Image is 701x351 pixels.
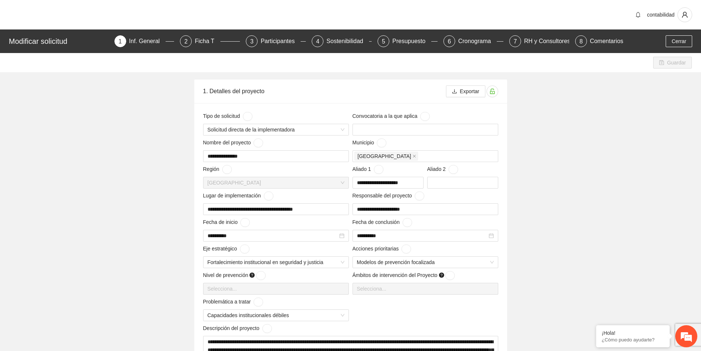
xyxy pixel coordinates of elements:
[443,35,503,47] div: 6Cronograma
[448,38,451,45] span: 6
[392,35,431,47] div: Presupuesto
[633,12,644,18] span: bell
[378,35,438,47] div: 5Presupuesto
[203,138,263,147] span: Nombre del proyecto
[486,85,498,97] button: unlock
[647,12,675,18] span: contabilidad
[487,88,498,94] span: unlock
[590,35,623,47] div: Comentarios
[249,273,255,278] span: question-circle
[208,124,344,135] span: Solicitud directa de la implementadora
[602,337,664,343] p: ¿Cómo puedo ayudarte?
[575,35,623,47] div: 8Comentarios
[243,112,252,121] button: Tipo de solicitud
[401,245,411,253] button: Acciones prioritarias
[354,152,418,161] span: Chihuahua
[4,201,140,227] textarea: Escriba su mensaje y pulse “Intro”
[377,138,386,147] button: Municipio
[524,35,576,47] div: RH y Consultores
[353,192,425,200] span: Responsable del proyecto
[208,177,344,188] span: Chihuahua
[250,38,254,45] span: 3
[449,165,458,174] button: Aliado 2
[353,271,455,280] span: Ámbitos de intervención del Proyecto
[203,81,446,102] div: 1. Detalles del proyecto
[121,4,138,21] div: Minimizar ventana de chat en vivo
[374,165,383,174] button: Aliado 1
[246,35,306,47] div: 3Participantes
[326,35,369,47] div: Sostenibilidad
[678,11,692,18] span: user
[184,38,188,45] span: 2
[653,57,692,69] button: saveGuardar
[316,38,319,45] span: 4
[452,89,457,95] span: download
[677,7,692,22] button: user
[353,245,411,253] span: Acciones prioritarias
[514,38,517,45] span: 7
[222,165,232,174] button: Región
[203,112,252,121] span: Tipo de solicitud
[203,218,250,227] span: Fecha de inicio
[458,35,497,47] div: Cronograma
[382,38,385,45] span: 5
[261,35,301,47] div: Participantes
[353,138,387,147] span: Municipio
[180,35,240,47] div: 2Ficha T
[632,9,644,21] button: bell
[672,37,686,45] span: Cerrar
[439,273,444,278] span: question-circle
[427,165,458,174] span: Aliado 2
[264,192,273,200] button: Lugar de implementación
[240,218,250,227] button: Fecha de inicio
[666,35,692,47] button: Cerrar
[358,152,411,160] span: [GEOGRAPHIC_DATA]
[445,271,455,280] button: Ámbitos de intervención del Proyecto question-circle
[208,257,344,268] span: Fortalecimiento institucional en seguridad y justicia
[203,192,273,200] span: Lugar de implementación
[254,138,263,147] button: Nombre del proyecto
[353,112,430,121] span: Convocatoria a la que aplica
[420,112,430,121] button: Convocatoria a la que aplica
[203,245,249,253] span: Eje estratégico
[203,324,272,333] span: Descripción del proyecto
[357,257,494,268] span: Modelos de prevención focalizada
[415,192,424,200] button: Responsable del proyecto
[254,298,263,306] button: Problemática a tratar
[460,87,479,95] span: Exportar
[602,330,664,336] div: ¡Hola!
[203,298,263,306] span: Problemática a tratar
[203,271,266,280] span: Nivel de prevención
[43,98,102,173] span: Estamos en línea.
[262,324,272,333] button: Descripción del proyecto
[129,35,166,47] div: Inf. General
[38,38,124,47] div: Chatee con nosotros ahora
[118,38,122,45] span: 1
[312,35,372,47] div: 4Sostenibilidad
[446,85,485,97] button: downloadExportar
[195,35,220,47] div: Ficha T
[9,35,110,47] div: Modificar solicitud
[509,35,569,47] div: 7RH y Consultores
[580,38,583,45] span: 8
[203,165,232,174] span: Región
[208,310,344,321] span: Capacidades institucionales débiles
[353,218,412,227] span: Fecha de conclusión
[413,154,416,158] span: close
[256,271,266,280] button: Nivel de prevención question-circle
[240,245,249,253] button: Eje estratégico
[403,218,412,227] button: Fecha de conclusión
[114,35,174,47] div: 1Inf. General
[353,165,383,174] span: Aliado 1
